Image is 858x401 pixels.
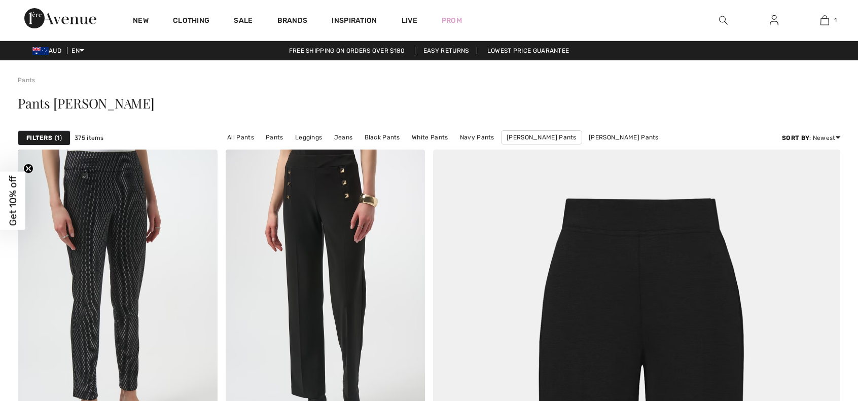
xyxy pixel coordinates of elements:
button: Close teaser [23,163,33,173]
a: Pants [18,77,35,84]
a: Leggings [290,131,327,144]
span: 375 items [75,133,104,142]
img: Australian Dollar [32,47,49,55]
strong: Filters [26,133,52,142]
iframe: Opens a widget where you can find more information [793,325,848,350]
span: 1 [834,16,837,25]
a: White Pants [407,131,453,144]
div: : Newest [782,133,840,142]
span: 1 [55,133,62,142]
span: Inspiration [332,16,377,27]
a: Sign In [762,14,786,27]
img: 1ère Avenue [24,8,96,28]
span: Get 10% off [7,175,19,226]
a: Brands [277,16,308,27]
a: Easy Returns [415,47,478,54]
a: Black Pants [360,131,405,144]
a: 1 [800,14,849,26]
a: Navy Pants [455,131,499,144]
span: EN [71,47,84,54]
strong: Sort By [782,134,809,141]
a: Pants [261,131,289,144]
img: My Bag [820,14,829,26]
a: Prom [442,15,462,26]
a: Free shipping on orders over $180 [281,47,413,54]
span: Pants [PERSON_NAME] [18,94,155,112]
a: [PERSON_NAME] Pants [501,130,582,144]
span: AUD [32,47,65,54]
a: [PERSON_NAME] Pants [584,131,664,144]
a: Lowest Price Guarantee [479,47,578,54]
a: Live [402,15,417,26]
a: New [133,16,149,27]
img: search the website [719,14,728,26]
a: All Pants [222,131,259,144]
a: Jeans [329,131,358,144]
a: Clothing [173,16,209,27]
a: Sale [234,16,253,27]
img: My Info [770,14,778,26]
